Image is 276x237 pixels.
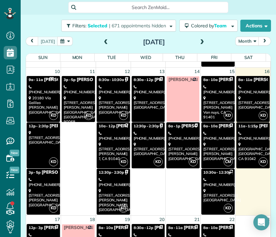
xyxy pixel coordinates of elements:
span: [PERSON_NAME] [154,225,191,230]
span: New [10,150,19,156]
div: [STREET_ADDRESS][PERSON_NAME] [GEOGRAPHIC_DATA] [168,142,198,161]
span: 8a - 11a [168,225,183,230]
span: Fri [211,55,218,60]
a: 19 [124,216,131,223]
span: 12:30p - 2:30p [134,124,159,128]
span: [PERSON_NAME] [42,170,78,175]
span: [PERSON_NAME] [44,225,80,230]
div: [STREET_ADDRESS] [GEOGRAPHIC_DATA] [134,96,163,110]
span: [PERSON_NAME] & [PERSON_NAME] [184,225,262,230]
span: 3p - 5p [64,77,76,82]
span: 8a - 11a [238,77,253,82]
span: Sun [38,55,48,60]
div: Open Intercom Messenger [253,214,269,230]
span: 9a - 11a [29,77,43,82]
a: 22 [229,216,235,223]
a: 11 [89,68,96,75]
span: KD [84,111,93,120]
div: [STREET_ADDRESS] [PERSON_NAME][GEOGRAPHIC_DATA] [99,96,128,115]
div: [STREET_ADDRESS][PERSON_NAME] [GEOGRAPHIC_DATA], [GEOGRAPHIC_DATA] 90068 [64,96,93,124]
span: KD [49,204,58,213]
span: 10:30a - 12:30p [203,170,231,175]
a: 10 [54,68,61,75]
span: [PERSON_NAME] [181,123,218,129]
div: [STREET_ADDRESS][PERSON_NAME] Van nuys, CA 91401 [203,96,233,119]
span: KD [49,157,58,166]
div: [STREET_ADDRESS] [PERSON_NAME][GEOGRAPHIC_DATA] [203,142,233,161]
span: KD [119,111,128,120]
span: KD [119,157,128,166]
span: [PERSON_NAME] [219,225,255,230]
a: 18 [89,216,96,223]
span: KD [224,204,233,213]
span: 12p - 3p [29,225,43,230]
div: [PHONE_NUMBER] [203,131,233,141]
div: [STREET_ADDRESS] [GEOGRAPHIC_DATA] [238,96,268,110]
a: 16 [264,68,270,75]
span: [PERSON_NAME] [232,170,268,175]
span: [PERSON_NAME] [50,123,86,129]
a: 21 [194,216,200,223]
button: [DATE] [38,37,58,46]
button: Actions [240,20,271,32]
span: [PERSON_NAME] [219,123,255,129]
div: [PHONE_NUMBER] [29,85,58,94]
button: Filters: Selected | 671 appointments hidden [61,20,176,32]
span: [PERSON_NAME] [44,77,80,82]
span: 8a - 10a [203,77,218,82]
span: KD [224,111,233,120]
div: 20180 Vía Galileo [PERSON_NAME][GEOGRAPHIC_DATA] [29,96,58,115]
a: 12 [124,68,131,75]
span: 3p - 5p [29,170,41,175]
span: [PERSON_NAME] [114,225,150,230]
span: KD [119,204,128,213]
a: 20 [159,216,165,223]
button: Month [235,37,259,46]
div: [PHONE_NUMBER] [64,85,93,94]
span: [PERSON_NAME] [125,170,161,175]
span: 12p - 2:30p [29,124,49,128]
div: [PHONE_NUMBER] [134,85,163,94]
div: [PHONE_NUMBER] [99,131,128,141]
div: [PHONE_NUMBER] [203,85,233,94]
span: New [10,167,19,173]
div: [PHONE_NUMBER] [99,177,128,187]
span: [PERSON_NAME] [125,77,161,82]
span: Thu [175,55,185,60]
span: [PERSON_NAME] off every other [DATE] [168,77,253,82]
h2: [DATE] [112,38,196,46]
span: 8a - 10a [99,225,113,230]
span: Wed [140,55,151,60]
span: 8:30a - 10:30a [99,77,124,82]
div: [PHONE_NUMBER] [134,131,163,141]
span: Team [214,23,228,29]
span: 8:30a - 12p [134,225,154,230]
span: KD [189,157,198,166]
div: [GEOGRAPHIC_DATA] [GEOGRAPHIC_DATA], CA 91042 [238,142,268,161]
div: [STREET_ADDRESS] [GEOGRAPHIC_DATA] [29,130,58,145]
span: Filters: [72,23,86,29]
span: [PERSON_NAME] [77,77,113,82]
span: [PERSON_NAME] OFF [64,225,110,230]
span: Selected [88,23,108,29]
span: Mon [72,55,83,60]
span: CM [224,157,233,166]
div: [STREET_ADDRESS][PERSON_NAME] ?, CA 91040 [99,142,128,161]
div: [STREET_ADDRESS] [GEOGRAPHIC_DATA] [134,142,163,156]
span: 8a - 1p [168,124,180,128]
span: Tue [107,55,116,60]
span: [PERSON_NAME] [116,123,153,129]
button: Colored byTeam [179,20,238,32]
button: prev [26,37,38,46]
a: 14 [194,68,200,75]
a: Filters: Selected | 671 appointments hidden [58,20,176,32]
span: 11a - 1:15p [238,124,258,128]
span: 10a - 12p [99,124,115,128]
div: [PHONE_NUMBER] [29,177,58,187]
span: KD [259,111,268,120]
div: [PHONE_NUMBER] [99,85,128,94]
span: | 671 appointments hidden [109,23,166,29]
div: [PHONE_NUMBER] [168,131,198,141]
span: 12:30p - 2:30p [99,170,124,175]
span: Colored by [191,23,229,29]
